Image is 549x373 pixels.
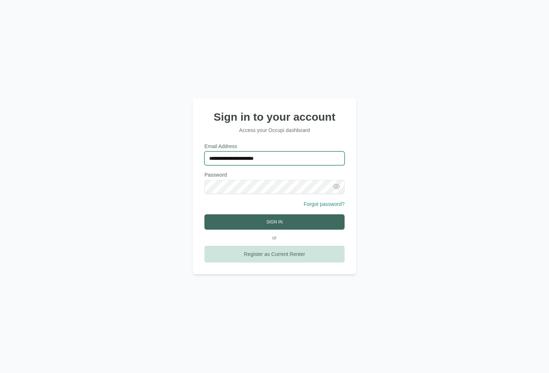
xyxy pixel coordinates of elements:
[204,127,345,134] p: Access your Occupi dashboard
[204,110,345,124] h1: Sign in to your account
[204,171,345,178] label: Password
[304,200,345,208] button: Forgot password?
[204,214,345,230] button: Sign In
[204,143,345,150] label: Email Address
[204,234,345,241] div: or
[204,246,345,263] a: Register as Current Renter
